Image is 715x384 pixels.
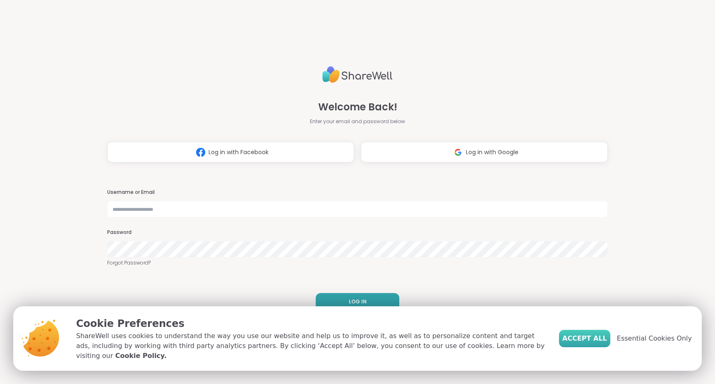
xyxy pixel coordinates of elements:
button: Accept All [559,330,610,347]
img: ShareWell Logomark [450,145,466,160]
span: Enter your email and password below [310,118,405,125]
p: Cookie Preferences [76,316,546,331]
span: Essential Cookies Only [617,334,692,343]
img: ShareWell Logomark [193,145,209,160]
a: Cookie Policy. [115,351,166,361]
img: ShareWell Logo [322,63,393,86]
span: Accept All [562,334,607,343]
span: Log in with Facebook [209,148,269,157]
span: Log in with Google [466,148,518,157]
a: Forgot Password? [107,259,608,267]
h3: Password [107,229,608,236]
span: LOG IN [349,298,367,305]
span: Welcome Back! [318,100,397,114]
button: LOG IN [316,293,399,310]
button: Log in with Google [361,142,608,162]
h3: Username or Email [107,189,608,196]
p: ShareWell uses cookies to understand the way you use our website and help us to improve it, as we... [76,331,546,361]
button: Log in with Facebook [107,142,354,162]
